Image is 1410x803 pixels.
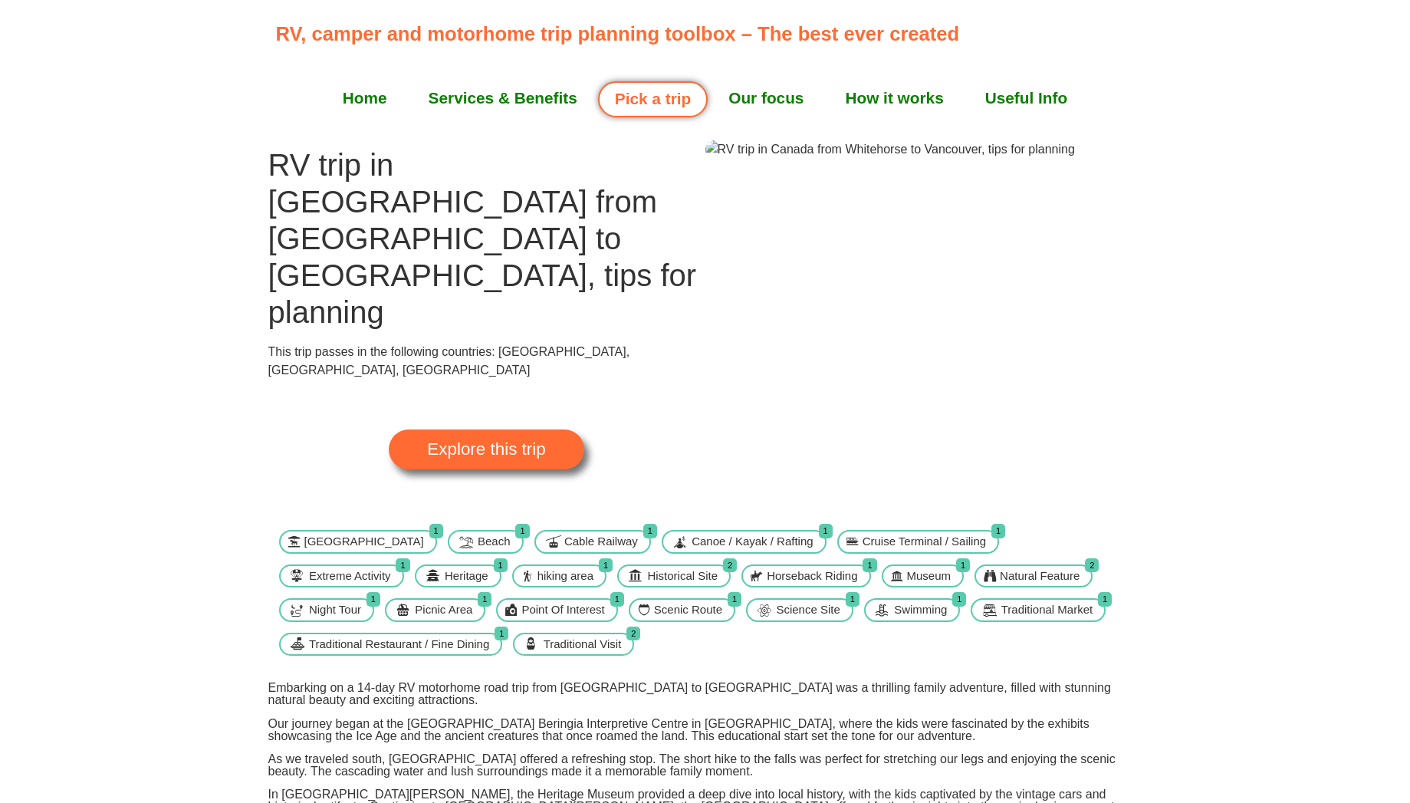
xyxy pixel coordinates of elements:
a: Services & Benefits [408,79,598,117]
span: Swimming [890,601,951,619]
img: RV trip in Canada from Whitehorse to Vancouver, tips for planning [705,140,1075,159]
span: 2 [626,627,640,641]
span: Cruise Terminal / Sailing [859,533,990,551]
a: Home [322,79,408,117]
span: 1 [396,558,409,573]
span: Historical Site [643,568,721,585]
span: Heritage [441,568,492,585]
a: How it works [824,79,964,117]
p: Our journey began at the [GEOGRAPHIC_DATA] Beringia Interpretive Centre in [GEOGRAPHIC_DATA], whe... [268,718,1142,742]
span: 1 [478,592,491,607]
span: 1 [846,592,859,607]
span: Explore this trip [427,441,545,458]
span: Traditional Restaurant / Fine Dining [305,636,493,653]
span: Traditional Visit [540,636,626,653]
span: 1 [643,524,657,538]
a: Pick a trip [598,81,708,117]
span: 1 [863,558,876,573]
span: Beach [474,533,514,551]
span: 1 [429,524,443,538]
span: 2 [1085,558,1099,573]
span: Scenic Route [650,601,726,619]
span: Canoe / Kayak / Rafting [688,533,817,551]
span: Natural Feature [996,568,1083,585]
nav: Menu [276,79,1135,117]
span: 1 [952,592,966,607]
span: Night Tour [305,601,365,619]
span: [GEOGRAPHIC_DATA] [301,533,428,551]
span: 1 [819,524,833,538]
span: 1 [599,558,613,573]
span: Extreme Activity [305,568,395,585]
span: Horseback Riding [763,568,861,585]
span: 1 [495,627,508,641]
span: Science Site [772,601,843,619]
a: Our focus [708,79,824,117]
span: 1 [728,592,741,607]
span: 1 [515,524,529,538]
h1: RV trip in [GEOGRAPHIC_DATA] from [GEOGRAPHIC_DATA] to [GEOGRAPHIC_DATA], tips for planning [268,146,705,331]
a: Explore this trip [389,429,583,469]
span: This trip passes in the following countries: [GEOGRAPHIC_DATA], [GEOGRAPHIC_DATA], [GEOGRAPHIC_DATA] [268,345,630,377]
span: 1 [494,558,508,573]
p: As we traveled south, [GEOGRAPHIC_DATA] offered a refreshing stop. The short hike to the falls wa... [268,753,1142,778]
p: RV, camper and motorhome trip planning toolbox – The best ever created [276,19,1143,48]
span: hiking area [534,568,597,585]
span: 1 [1098,592,1112,607]
span: 1 [991,524,1005,538]
p: Embarking on a 14-day RV motorhome road trip from [GEOGRAPHIC_DATA] to [GEOGRAPHIC_DATA] was a th... [268,682,1142,706]
a: Useful Info [965,79,1088,117]
span: 1 [610,592,624,607]
span: Picnic Area [411,601,476,619]
span: Point Of Interest [518,601,608,619]
span: Museum [903,568,955,585]
span: 1 [366,592,380,607]
span: 2 [723,558,737,573]
span: 1 [956,558,970,573]
span: Traditional Market [998,601,1097,619]
span: Cable Railway [560,533,642,551]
